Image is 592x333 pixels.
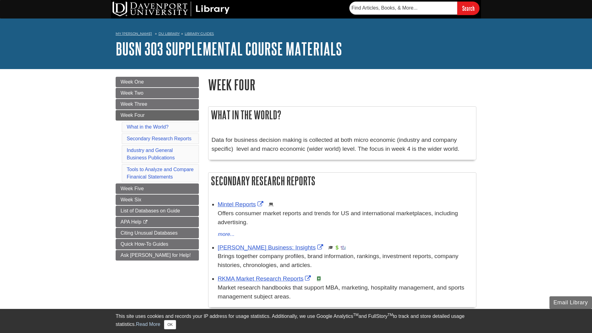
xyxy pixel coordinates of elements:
img: e-Book [316,276,321,281]
a: APA Help [116,217,199,227]
div: Guide Page Menu [116,77,199,261]
p: Offers consumer market reports and trends for US and international marketplaces, including advert... [218,209,473,227]
a: Quick How-To Guides [116,239,199,249]
p: Brings together company profiles, brand information, rankings, investment reports, company histor... [218,252,473,270]
div: This site uses cookies and records your IP address for usage statistics. Additionally, we use Goo... [116,313,476,329]
nav: breadcrumb [116,30,476,39]
sup: TM [388,313,393,317]
span: Quick How-To Guides [121,241,168,247]
h2: Secondary Research Reports [208,173,476,189]
a: Week Four [116,110,199,121]
input: Find Articles, Books, & More... [349,2,457,14]
span: Week One [121,79,144,84]
span: Week Six [121,197,141,202]
a: My [PERSON_NAME] [116,31,152,36]
img: DU Library [113,2,230,16]
img: Scholarly or Peer Reviewed [328,245,333,250]
span: Week Three [121,101,147,107]
a: DU Library [158,31,180,36]
span: List of Databases on Guide [121,208,180,213]
p: Market research handbooks that support MBA, marketing, hospitality management, and sports managem... [218,283,473,301]
a: Week Five [116,183,199,194]
img: Demographics [269,202,273,207]
i: This link opens in a new window [143,220,148,224]
h2: What in the World? [208,107,476,123]
a: Week Six [116,195,199,205]
img: Financial Report [335,245,339,250]
a: Read More [136,322,160,327]
h1: Week Four [208,77,476,92]
span: Week Two [121,90,143,96]
a: BUSN 303 Supplemental Course Materials [116,39,342,58]
a: Link opens in new window [218,201,265,208]
sup: TM [353,313,358,317]
a: Tools to Analyze and Compare Finanical Statements [127,167,194,179]
a: What in the World? [127,124,169,129]
a: Library Guides [185,31,214,36]
input: Search [457,2,479,15]
button: more... [218,230,235,239]
a: Citing Unusual Databases [116,228,199,238]
a: Week One [116,77,199,87]
span: Ask [PERSON_NAME] for Help! [121,253,191,258]
a: List of Databases on Guide [116,206,199,216]
span: Week Four [121,113,145,118]
form: Searches DU Library's articles, books, and more [349,2,479,15]
span: Week Five [121,186,144,191]
a: Secondary Research Reports [127,136,191,141]
button: Close [164,320,176,329]
a: Week Three [116,99,199,109]
a: Link opens in new window [218,244,325,251]
span: APA Help [121,219,141,224]
span: Citing Unusual Databases [121,230,178,236]
p: Data for business decision making is collected at both micro economic (industry and company speci... [212,136,473,154]
a: Industry and General Business Publications [127,148,175,160]
a: Week Two [116,88,199,98]
a: Link opens in new window [218,275,312,282]
button: Email Library [549,296,592,309]
img: Industry Report [341,245,346,250]
a: Ask [PERSON_NAME] for Help! [116,250,199,261]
